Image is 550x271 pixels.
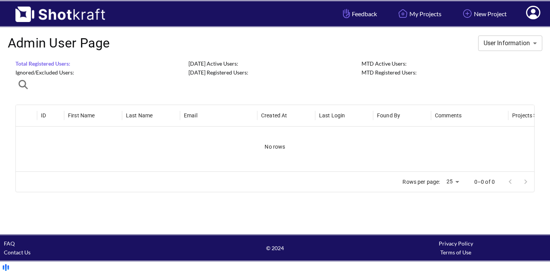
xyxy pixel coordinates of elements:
div: Last Name [126,112,153,119]
span: © 2024 [185,244,365,252]
div: Email [184,112,197,119]
span: MTD Registered Users: [362,69,417,76]
p: Rows per page: [402,178,440,186]
div: ID [41,112,46,119]
div: 25 [443,176,462,187]
div: User Information [478,36,542,51]
div: No rows [16,127,534,167]
span: [DATE] Active Users: [188,60,238,67]
span: Feedback [341,9,377,18]
a: New Project [455,3,513,24]
img: Add Icon [461,7,474,20]
div: Last Login [319,112,345,119]
a: FAQ [4,240,15,247]
span: MTD Active Users: [362,60,407,67]
div: First Name [68,112,95,119]
p: 0–0 of 0 [474,178,495,186]
div: Terms of Use [365,248,546,257]
div: Comments [435,112,462,119]
div: Created At [261,112,287,119]
img: Hand Icon [341,7,352,20]
div: Found By [377,112,400,119]
span: Total Registered Users: [15,60,70,67]
h4: Admin User Page [8,35,110,51]
span: [DATE] Registered Users: [188,69,248,76]
img: Home Icon [396,7,409,20]
div: Projects Started [512,112,544,119]
div: Privacy Policy [365,239,546,248]
a: Contact Us [4,249,31,256]
a: My Projects [390,3,447,24]
span: Ignored/Excluded Users: [15,69,74,76]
